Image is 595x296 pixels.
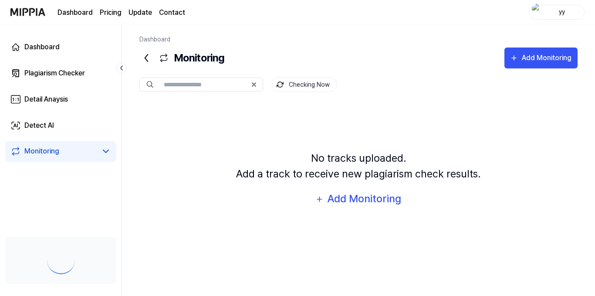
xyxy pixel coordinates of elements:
[5,115,116,136] a: Detect AI
[529,5,585,20] button: profileyy
[147,81,153,88] img: Search
[236,150,481,182] div: No tracks uploaded. Add a track to receive new plagiarism check results.
[24,68,85,78] div: Plagiarism Checker
[504,48,578,68] button: Add Monitoring
[24,42,60,52] div: Dashboard
[532,3,542,21] img: profile
[10,146,97,157] a: Monitoring
[57,7,93,18] a: Dashboard
[24,120,54,131] div: Detect AI
[24,94,68,105] div: Detail Anaysis
[5,37,116,58] a: Dashboard
[521,52,572,64] div: Add Monitoring
[545,7,579,17] div: yy
[327,191,402,207] div: Add Monitoring
[277,81,284,88] img: monitoring Icon
[310,189,407,210] button: Add Monitoring
[139,36,170,43] a: Dashboard
[5,89,116,110] a: Detail Anaysis
[139,48,224,68] div: Monitoring
[159,7,185,18] a: Contact
[24,146,59,157] div: Monitoring
[272,77,337,92] button: Checking Now
[128,7,152,18] a: Update
[5,63,116,84] a: Plagiarism Checker
[100,7,122,18] a: Pricing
